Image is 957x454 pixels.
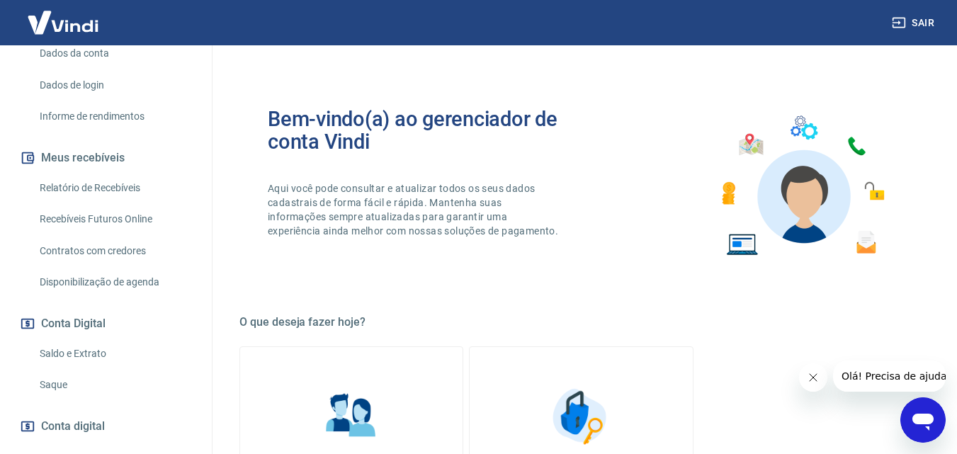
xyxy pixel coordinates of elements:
[833,361,946,392] iframe: Mensagem da empresa
[239,315,923,329] h5: O que deseja fazer hoje?
[34,237,195,266] a: Contratos com credores
[34,71,195,100] a: Dados de login
[34,268,195,297] a: Disponibilização de agenda
[34,370,195,399] a: Saque
[268,181,561,238] p: Aqui você pode consultar e atualizar todos os seus dados cadastrais de forma fácil e rápida. Mant...
[17,308,195,339] button: Conta Digital
[34,205,195,234] a: Recebíveis Futuros Online
[268,108,582,153] h2: Bem-vindo(a) ao gerenciador de conta Vindi
[34,339,195,368] a: Saldo e Extrato
[545,381,616,452] img: Segurança
[41,416,105,436] span: Conta digital
[316,381,387,452] img: Informações pessoais
[34,174,195,203] a: Relatório de Recebíveis
[34,102,195,131] a: Informe de rendimentos
[34,39,195,68] a: Dados da conta
[709,108,895,264] img: Imagem de um avatar masculino com diversos icones exemplificando as funcionalidades do gerenciado...
[799,363,827,392] iframe: Fechar mensagem
[900,397,946,443] iframe: Botão para abrir a janela de mensagens
[17,1,109,44] img: Vindi
[17,142,195,174] button: Meus recebíveis
[9,10,119,21] span: Olá! Precisa de ajuda?
[889,10,940,36] button: Sair
[17,411,195,442] a: Conta digital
